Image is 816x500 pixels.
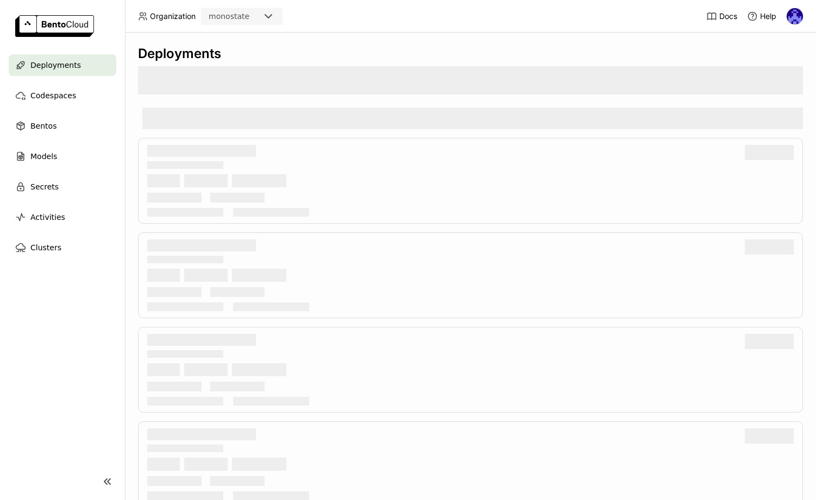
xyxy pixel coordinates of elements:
a: Deployments [9,54,116,76]
input: Selected monostate. [250,11,252,22]
a: Activities [9,206,116,228]
span: Bentos [30,119,57,132]
span: Activities [30,211,65,224]
span: Clusters [30,241,61,254]
a: Models [9,145,116,167]
div: Help [747,11,776,22]
a: Secrets [9,176,116,198]
span: Organization [150,11,196,21]
span: Deployments [30,59,81,72]
a: Clusters [9,237,116,258]
span: Models [30,150,57,163]
div: Deployments [138,46,803,62]
a: Bentos [9,115,116,137]
span: Codespaces [30,89,76,102]
img: Andrew correa [787,8,803,24]
span: Help [760,11,776,21]
span: Secrets [30,180,59,193]
div: monostate [209,11,249,22]
a: Codespaces [9,85,116,106]
img: logo [15,15,94,37]
span: Docs [719,11,737,21]
a: Docs [706,11,737,22]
